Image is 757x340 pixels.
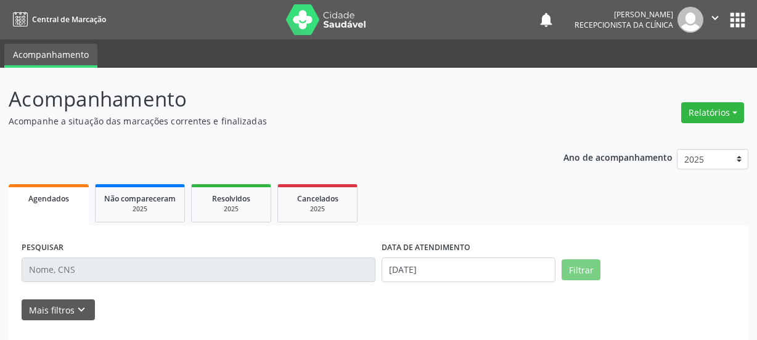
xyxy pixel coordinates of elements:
input: Nome, CNS [22,257,375,282]
img: img [677,7,703,33]
a: Central de Marcação [9,9,106,30]
span: Agendados [28,193,69,204]
i:  [708,11,722,25]
button: notifications [538,11,555,28]
p: Acompanhamento [9,84,526,115]
p: Acompanhe a situação das marcações correntes e finalizadas [9,115,526,127]
button: Relatórios [681,102,744,123]
div: [PERSON_NAME] [575,9,673,20]
button: Mais filtroskeyboard_arrow_down [22,299,95,321]
span: Não compareceram [104,193,176,204]
span: Central de Marcação [32,14,106,25]
span: Resolvidos [212,193,250,204]
span: Cancelados [297,193,338,204]
i: keyboard_arrow_down [75,303,88,317]
label: DATA DE ATENDIMENTO [382,238,470,257]
button: Filtrar [562,259,600,280]
a: Acompanhamento [4,44,97,68]
div: 2025 [104,204,176,214]
div: 2025 [287,204,348,214]
button:  [703,7,727,33]
button: apps [727,9,748,31]
div: 2025 [200,204,262,214]
p: Ano de acompanhamento [563,149,673,164]
input: Selecione um intervalo [382,257,555,282]
span: Recepcionista da clínica [575,20,673,30]
label: PESQUISAR [22,238,63,257]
